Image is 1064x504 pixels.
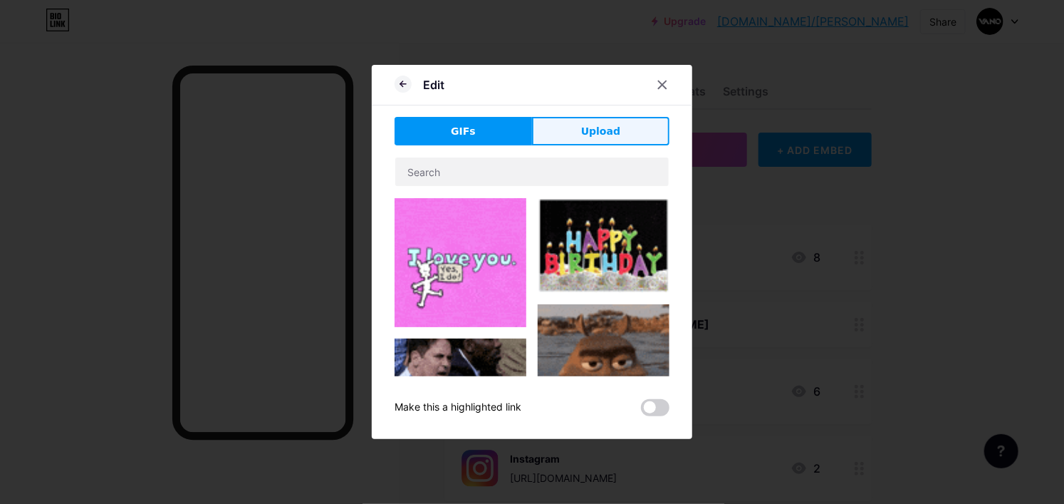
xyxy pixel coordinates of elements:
img: Gihpy [395,339,526,415]
img: Gihpy [538,304,669,389]
div: Edit [423,76,444,93]
span: GIFs [451,124,476,139]
img: Gihpy [538,198,669,293]
img: Gihpy [395,198,526,327]
button: Upload [532,117,669,145]
div: Make this a highlighted link [395,399,521,416]
span: Upload [581,124,620,139]
button: GIFs [395,117,532,145]
input: Search [395,158,669,186]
